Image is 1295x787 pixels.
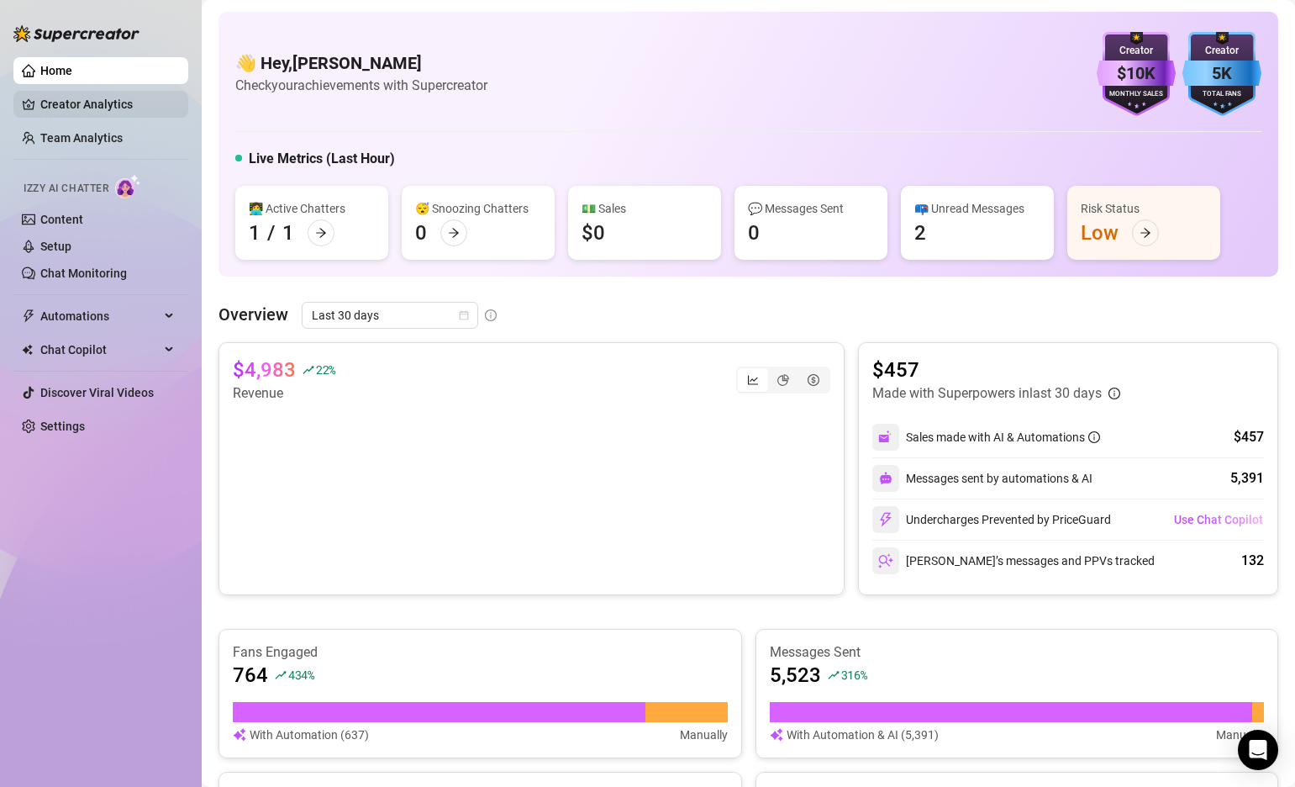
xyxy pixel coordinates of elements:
[1108,388,1120,399] span: info-circle
[680,726,728,744] article: Manually
[282,219,294,246] div: 1
[736,367,830,393] div: segmented control
[1140,227,1151,239] span: arrow-right
[1182,61,1261,87] div: 5K
[233,662,268,689] article: 764
[40,131,123,145] a: Team Analytics
[233,357,296,383] article: $4,983
[249,199,375,218] div: 👩‍💻 Active Chatters
[415,199,541,218] div: 😴 Snoozing Chatters
[288,667,314,683] span: 434 %
[315,227,327,239] span: arrow-right
[235,51,487,75] h4: 👋 Hey, [PERSON_NAME]
[879,472,892,485] img: svg%3e
[1173,506,1264,533] button: Use Chat Copilot
[316,362,335,378] span: 22 %
[22,344,33,356] img: Chat Copilot
[40,240,71,253] a: Setup
[808,374,819,386] span: dollar-circle
[485,309,497,321] span: info-circle
[24,181,108,197] span: Izzy AI Chatter
[1216,726,1264,744] article: Manually
[748,219,760,246] div: 0
[1182,32,1261,116] img: blue-badge-DgoSNQY1.svg
[40,64,72,77] a: Home
[787,726,939,744] article: With Automation & AI (5,391)
[1097,89,1176,100] div: Monthly Sales
[747,374,759,386] span: line-chart
[1081,199,1207,218] div: Risk Status
[1097,61,1176,87] div: $10K
[582,219,605,246] div: $0
[770,662,821,689] article: 5,523
[40,303,160,330] span: Automations
[1097,32,1176,116] img: purple-badge-B9DA21FR.svg
[748,199,874,218] div: 💬 Messages Sent
[841,667,867,683] span: 316 %
[249,149,395,169] h5: Live Metrics (Last Hour)
[872,383,1102,404] article: Made with Superpowers in last 30 days
[40,91,175,118] a: Creator Analytics
[1182,89,1261,100] div: Total Fans
[40,386,154,399] a: Discover Viral Videos
[40,213,83,226] a: Content
[582,199,708,218] div: 💵 Sales
[872,506,1111,533] div: Undercharges Prevented by PriceGuard
[312,303,468,328] span: Last 30 days
[218,302,288,327] article: Overview
[1230,468,1264,489] div: 5,391
[1238,730,1278,770] div: Open Intercom Messenger
[878,553,893,568] img: svg%3e
[914,219,926,246] div: 2
[914,199,1040,218] div: 📪 Unread Messages
[303,364,314,376] span: rise
[777,374,789,386] span: pie-chart
[250,726,369,744] article: With Automation (637)
[1234,427,1264,447] div: $457
[459,310,469,320] span: calendar
[249,219,261,246] div: 1
[878,430,893,445] img: svg%3e
[1088,431,1100,443] span: info-circle
[22,309,35,323] span: thunderbolt
[235,75,487,96] article: Check your achievements with Supercreator
[1241,551,1264,571] div: 132
[872,547,1155,574] div: [PERSON_NAME]’s messages and PPVs tracked
[40,336,160,363] span: Chat Copilot
[1097,43,1176,59] div: Creator
[233,643,728,662] article: Fans Engaged
[1182,43,1261,59] div: Creator
[415,219,427,246] div: 0
[878,512,893,527] img: svg%3e
[13,25,140,42] img: logo-BBDzfeDw.svg
[275,669,287,681] span: rise
[40,267,127,280] a: Chat Monitoring
[906,428,1100,446] div: Sales made with AI & Automations
[448,227,460,239] span: arrow-right
[233,383,335,404] article: Revenue
[770,726,783,744] img: svg%3e
[40,420,85,433] a: Settings
[872,465,1092,492] div: Messages sent by automations & AI
[115,174,141,198] img: AI Chatter
[872,357,1120,383] article: $457
[770,643,1265,662] article: Messages Sent
[1174,513,1263,526] span: Use Chat Copilot
[233,726,246,744] img: svg%3e
[828,669,840,681] span: rise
